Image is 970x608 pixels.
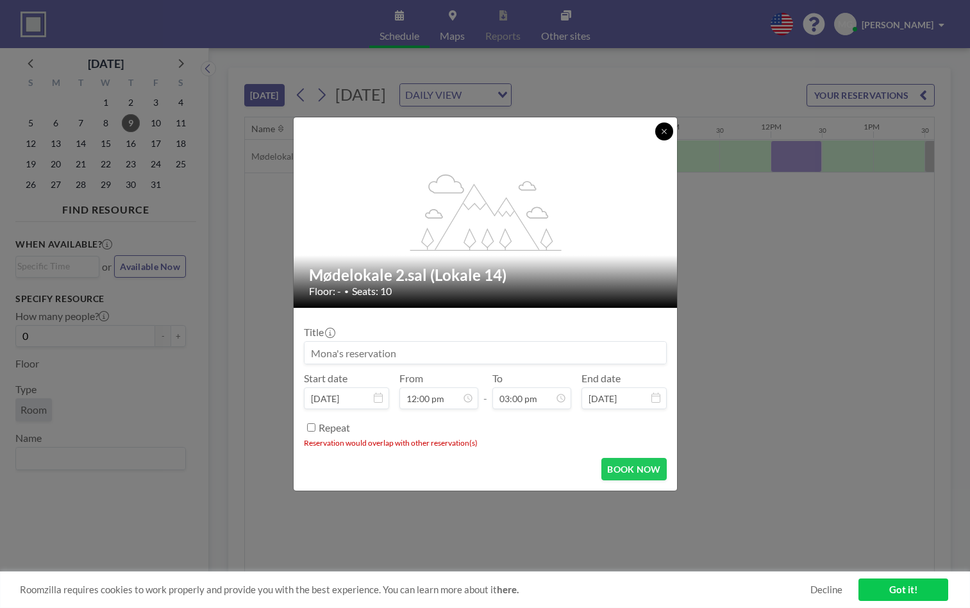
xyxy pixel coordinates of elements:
label: To [492,372,503,385]
li: Reservation would overlap with other reservation(s) [304,438,667,448]
span: Seats: 10 [352,285,392,298]
label: Start date [304,372,347,385]
g: flex-grow: 1.2; [410,173,561,250]
span: Floor: - [309,285,341,298]
label: Repeat [319,421,350,434]
button: BOOK NOW [601,458,666,480]
label: End date [581,372,621,385]
h2: Mødelokale 2.sal (Lokale 14) [309,266,663,285]
span: - [483,376,487,405]
span: Roomzilla requires cookies to work properly and provide you with the best experience. You can lea... [20,584,810,596]
label: Title [304,326,334,339]
label: From [399,372,423,385]
a: Decline [810,584,842,596]
a: here. [497,584,519,595]
input: Mona's reservation [305,342,666,364]
span: • [344,287,349,296]
a: Got it! [858,578,948,601]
